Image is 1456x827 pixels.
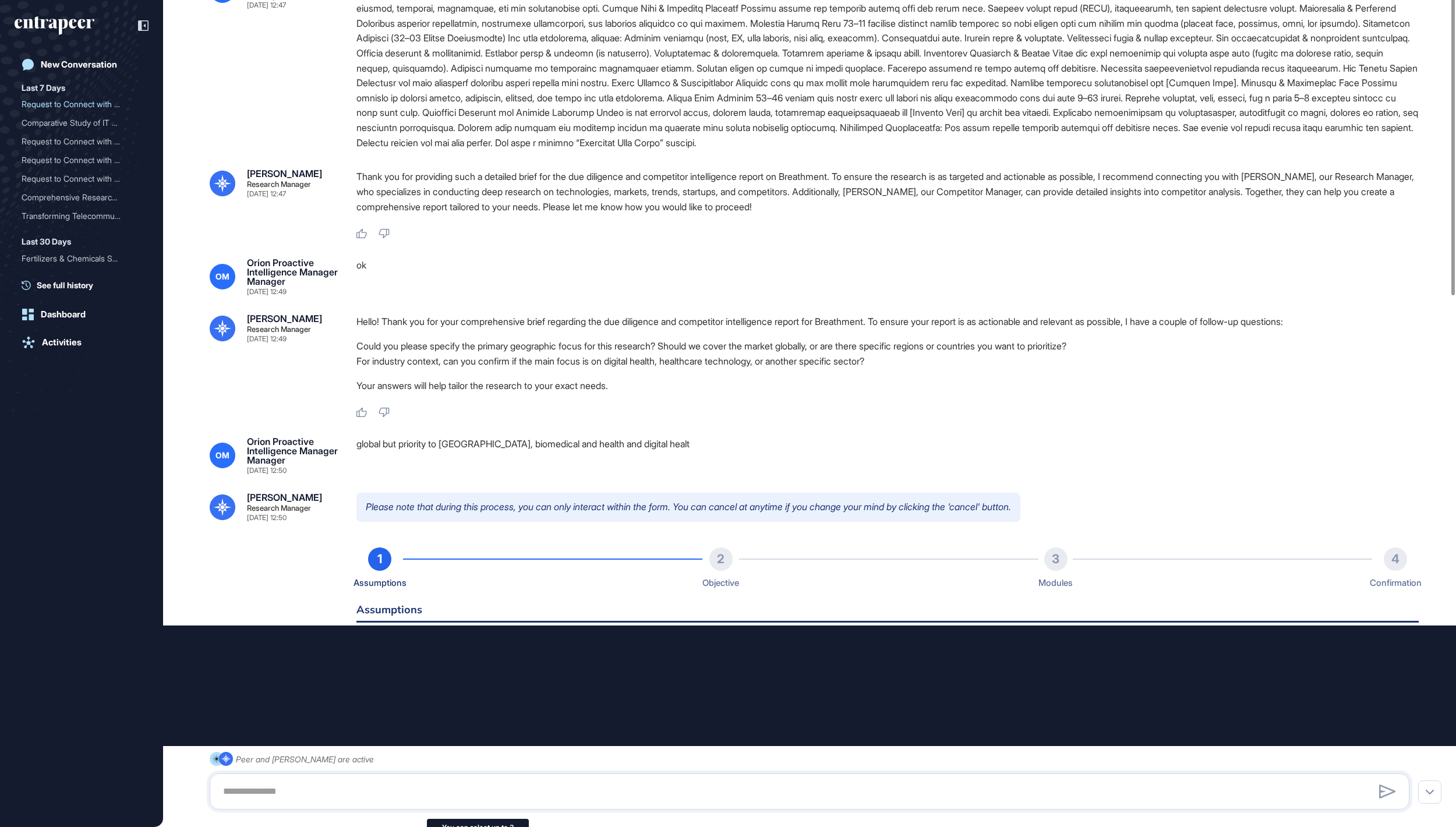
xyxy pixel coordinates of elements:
[22,151,142,169] div: Request to Connect with Reese
[15,303,149,326] a: Dashboard
[247,288,287,295] div: [DATE] 12:49
[356,493,1020,522] p: Please note that during this process, you can only interact within the form. You can cancel at an...
[22,207,132,225] div: Transforming Telecommunic...
[247,326,311,333] div: Research Manager
[247,514,287,521] div: [DATE] 12:50
[368,547,391,571] div: 1
[247,467,287,474] div: [DATE] 12:50
[356,354,1419,369] li: For industry context, can you confirm if the main focus is on digital health, healthcare technolo...
[356,605,1419,623] h6: Assumptions
[247,190,286,197] div: [DATE] 12:47
[22,81,65,95] div: Last 7 Days
[1038,575,1073,591] div: Modules
[22,207,142,225] div: Transforming Telecommunications: AI's Impact on Data Strategy, B2B Services, Fintech, Cybersecuri...
[22,95,132,114] div: Request to Connect with R...
[354,575,407,591] div: Assumptions
[247,181,311,188] div: Research Manager
[356,437,1419,474] div: global but priority to [GEOGRAPHIC_DATA], biomedical and health and digital healt
[247,493,322,502] div: [PERSON_NAME]
[22,188,142,207] div: Comprehensive Research Report on AI Transformations in Telecommunications: Focus on Data Strategy...
[356,258,1419,295] div: ok
[22,132,132,151] div: Request to Connect with R...
[22,188,132,207] div: Comprehensive Research Re...
[1044,547,1068,571] div: 3
[22,132,142,151] div: Request to Connect with Reese
[247,314,322,323] div: [PERSON_NAME]
[247,2,286,9] div: [DATE] 12:47
[22,95,142,114] div: Request to Connect with Reese
[41,59,117,70] div: New Conversation
[15,331,149,354] a: Activities
[215,272,229,281] span: OM
[356,338,1419,354] li: Could you please specify the primary geographic focus for this research? Should we cover the mark...
[22,235,71,249] div: Last 30 Days
[37,279,93,291] span: See full history
[247,437,338,465] div: Orion Proactive Intelligence Manager Manager
[702,575,739,591] div: Objective
[356,314,1419,329] p: Hello! Thank you for your comprehensive brief regarding the due diligence and competitor intellig...
[22,151,132,169] div: Request to Connect with R...
[247,258,338,286] div: Orion Proactive Intelligence Manager Manager
[709,547,733,571] div: 2
[22,249,132,268] div: Fertilizers & Chemicals S...
[15,16,94,35] div: entrapeer-logo
[22,279,149,291] a: See full history
[215,451,229,460] span: OM
[22,114,132,132] div: Comparative Study of IT G...
[247,504,311,512] div: Research Manager
[22,249,142,268] div: Fertilizers & Chemicals Sektör Analizi: Pazar Dinamikleri, Sürdürülebilirlik ve Stratejik Fırsatlar
[22,169,132,188] div: Request to Connect with R...
[42,337,82,348] div: Activities
[22,169,142,188] div: Request to Connect with Reese
[356,169,1419,214] p: Thank you for providing such a detailed brief for the due diligence and competitor intelligence r...
[22,114,142,132] div: Comparative Study of IT Governance Partnership Ecosystems: Analyzing ITSM, RPA, and Low-Code/No-C...
[41,309,86,320] div: Dashboard
[356,378,1419,393] p: Your answers will help tailor the research to your exact needs.
[22,268,142,287] div: Request to Connect with Reese
[22,268,132,287] div: Request to Connect with R...
[1384,547,1407,571] div: 4
[15,53,149,76] a: New Conversation
[1370,575,1422,591] div: Confirmation
[247,335,287,342] div: [DATE] 12:49
[247,169,322,178] div: [PERSON_NAME]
